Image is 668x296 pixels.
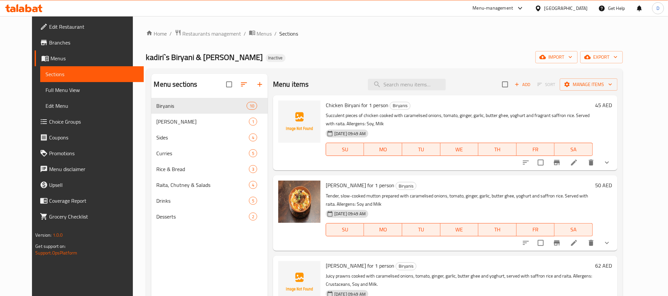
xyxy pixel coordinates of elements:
[46,70,138,78] span: Sections
[157,181,249,189] span: Raita, Chutney & Salads
[326,192,593,208] p: Tender, slow-cooked mutton prepared with caramelised onions, tomato, ginger, garlic, butter ghee,...
[46,102,138,110] span: Edit Menu
[151,209,268,224] div: Desserts2
[157,133,249,141] span: Sides
[595,101,612,110] h6: 45 AED
[326,272,593,288] p: Juicy prawns cooked with caramelised onions, tomato, ginger, garlic, butter ghee and yoghurt, ser...
[481,145,514,154] span: TH
[549,155,565,170] button: Branch-specific-item
[549,235,565,251] button: Branch-specific-item
[35,193,143,209] a: Coverage Report
[249,213,257,221] div: items
[49,197,138,205] span: Coverage Report
[146,50,263,65] span: kadiri`s Biryani & [PERSON_NAME]
[49,149,138,157] span: Promotions
[35,209,143,224] a: Grocery Checklist
[49,181,138,189] span: Upsell
[49,23,138,31] span: Edit Restaurant
[440,143,479,156] button: WE
[46,86,138,94] span: Full Menu View
[175,29,241,38] a: Restaurants management
[249,214,257,220] span: 2
[326,100,388,110] span: Chicken Biryani for 1 person
[580,51,623,63] button: export
[326,180,394,190] span: [PERSON_NAME] for 1 person
[396,182,416,190] span: Biryanis
[586,53,618,61] span: export
[329,145,361,154] span: SU
[478,143,517,156] button: TH
[249,165,257,173] div: items
[533,79,560,90] span: Select section first
[151,193,268,209] div: Drinks5
[517,223,555,236] button: FR
[555,223,593,236] button: SA
[560,78,618,91] button: Manage items
[396,262,416,270] span: Biryanis
[570,239,578,247] a: Edit menu item
[481,225,514,234] span: TH
[443,225,476,234] span: WE
[326,223,364,236] button: SU
[273,79,309,89] h2: Menu items
[565,80,612,89] span: Manage items
[249,166,257,172] span: 3
[266,54,286,62] div: Inactive
[157,197,249,205] div: Drinks
[249,134,257,141] span: 4
[326,111,593,128] p: Succulent pieces of chicken cooked with caramelised onions, tomato, ginger, garlic, butter ghee, ...
[151,145,268,161] div: Curries5
[514,81,531,88] span: Add
[326,261,394,271] span: [PERSON_NAME] for 1 person
[249,197,257,205] div: items
[247,102,257,110] div: items
[544,5,588,12] div: [GEOGRAPHIC_DATA]
[151,98,268,114] div: Biryanis10
[405,225,438,234] span: TU
[249,149,257,157] div: items
[249,150,257,157] span: 5
[603,159,611,166] svg: Show Choices
[151,95,268,227] nav: Menu sections
[541,53,572,61] span: import
[49,165,138,173] span: Menu disclaimer
[519,145,552,154] span: FR
[40,98,143,114] a: Edit Menu
[49,118,138,126] span: Choice Groups
[35,114,143,130] a: Choice Groups
[368,79,446,90] input: search
[364,143,402,156] button: MO
[512,79,533,90] span: Add item
[278,101,320,143] img: Chicken Biryani for 1 person
[49,133,138,141] span: Coupons
[332,131,368,137] span: [DATE] 09:49 AM
[157,213,249,221] div: Desserts
[151,114,268,130] div: [PERSON_NAME]1
[555,143,593,156] button: SA
[595,181,612,190] h6: 50 AED
[440,223,479,236] button: WE
[252,76,268,92] button: Add section
[595,261,612,270] h6: 62 AED
[157,165,249,173] span: Rice & Bread
[35,35,143,50] a: Branches
[603,239,611,247] svg: Show Choices
[49,39,138,46] span: Branches
[402,143,440,156] button: TU
[257,30,272,38] span: Menus
[151,130,268,145] div: Sides4
[151,177,268,193] div: Raita, Chutney & Salads4
[157,102,247,110] span: Biryanis
[367,225,400,234] span: MO
[35,19,143,35] a: Edit Restaurant
[329,225,361,234] span: SU
[247,103,257,109] span: 10
[35,145,143,161] a: Promotions
[473,4,513,12] div: Menu-management
[583,235,599,251] button: delete
[583,155,599,170] button: delete
[53,231,63,239] span: 1.0.0
[266,55,286,61] span: Inactive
